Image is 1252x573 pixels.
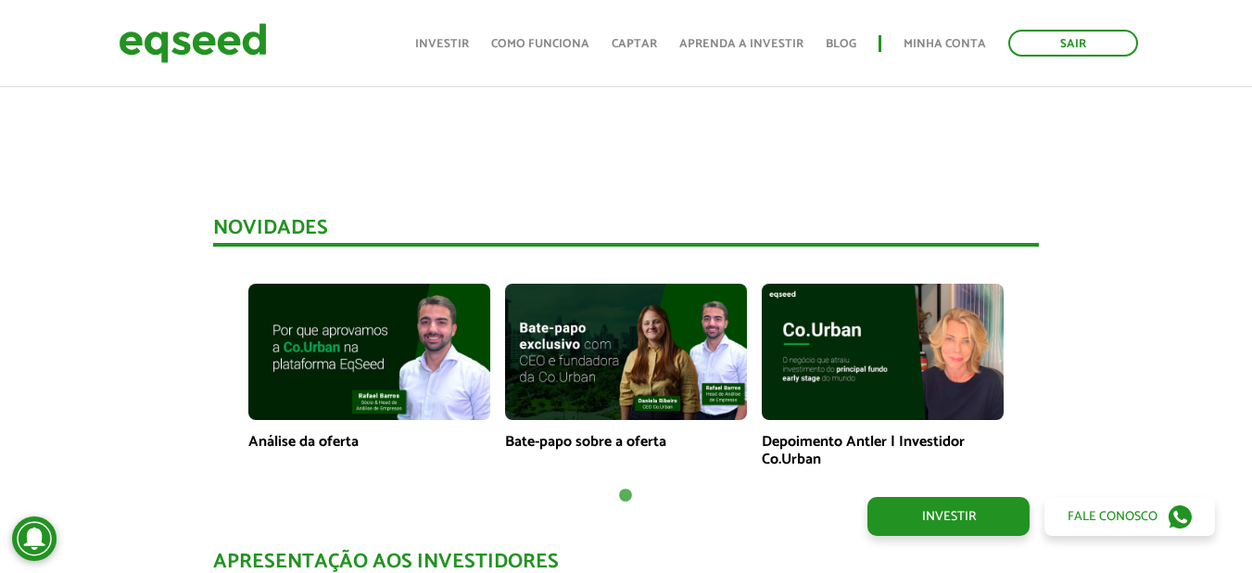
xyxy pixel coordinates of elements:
[491,38,589,50] a: Como funciona
[679,38,803,50] a: Aprenda a investir
[248,284,490,420] img: maxresdefault.jpg
[762,284,1004,420] img: maxresdefault.jpg
[1008,30,1138,57] a: Sair
[505,284,747,420] img: maxresdefault.jpg
[616,487,635,505] button: 1 of 1
[762,433,1004,468] p: Depoimento Antler | Investidor Co.Urban
[867,497,1030,536] a: Investir
[248,433,490,451] p: Análise da oferta
[826,38,856,50] a: Blog
[119,19,267,68] img: EqSeed
[1044,497,1215,536] a: Fale conosco
[213,218,1039,247] div: Novidades
[612,38,657,50] a: Captar
[415,38,469,50] a: Investir
[505,433,747,451] p: Bate-papo sobre a oferta
[904,38,986,50] a: Minha conta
